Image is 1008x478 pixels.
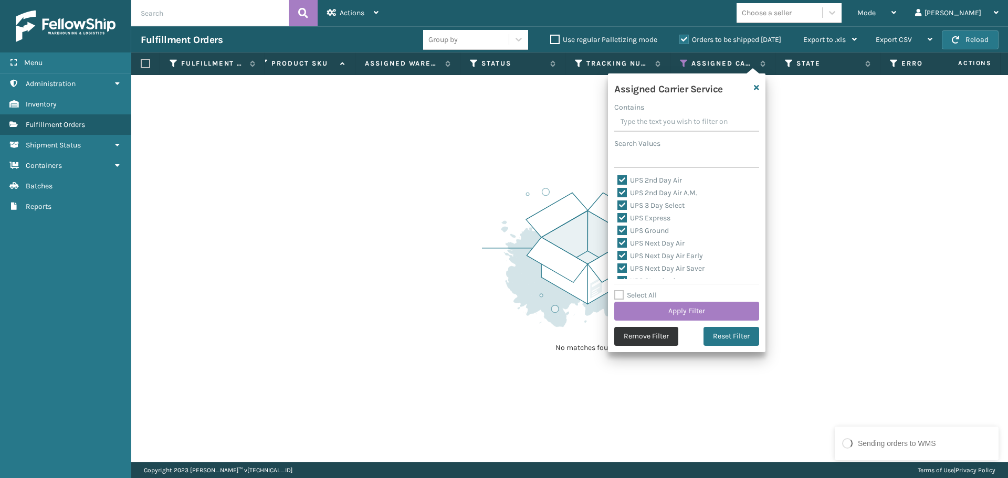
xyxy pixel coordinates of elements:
[481,59,545,68] label: Status
[703,327,759,346] button: Reset Filter
[876,35,912,44] span: Export CSV
[617,214,670,222] label: UPS Express
[617,176,682,185] label: UPS 2nd Day Air
[614,327,678,346] button: Remove Filter
[617,264,705,273] label: UPS Next Day Air Saver
[586,59,650,68] label: Tracking Number
[24,58,43,67] span: Menu
[16,10,115,42] img: logo
[679,35,781,44] label: Orders to be shipped [DATE]
[614,80,723,95] h4: Assigned Carrier Service
[796,59,860,68] label: State
[617,226,669,235] label: UPS Ground
[271,59,335,68] label: Product SKU
[617,201,685,210] label: UPS 3 Day Select
[617,239,685,248] label: UPS Next Day Air
[691,59,755,68] label: Assigned Carrier Service
[26,182,52,190] span: Batches
[901,59,965,68] label: Error
[26,202,51,211] span: Reports
[614,113,759,132] input: Type the text you wish to filter on
[942,30,999,49] button: Reload
[428,34,458,45] div: Group by
[857,8,876,17] span: Mode
[141,34,223,46] h3: Fulfillment Orders
[181,59,245,68] label: Fulfillment Order Id
[614,302,759,321] button: Apply Filter
[614,138,660,149] label: Search Values
[614,291,657,300] label: Select All
[617,188,697,197] label: UPS 2nd Day Air A.M.
[26,100,57,109] span: Inventory
[617,277,675,285] label: UPS Standard
[925,55,998,72] span: Actions
[340,8,364,17] span: Actions
[550,35,657,44] label: Use regular Palletizing mode
[742,7,792,18] div: Choose a seller
[144,462,292,478] p: Copyright 2023 [PERSON_NAME]™ v [TECHNICAL_ID]
[26,141,81,150] span: Shipment Status
[26,161,62,170] span: Containers
[365,59,440,68] label: Assigned Warehouse
[26,120,85,129] span: Fulfillment Orders
[26,79,76,88] span: Administration
[617,251,703,260] label: UPS Next Day Air Early
[858,438,936,449] div: Sending orders to WMS
[614,102,644,113] label: Contains
[803,35,846,44] span: Export to .xls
